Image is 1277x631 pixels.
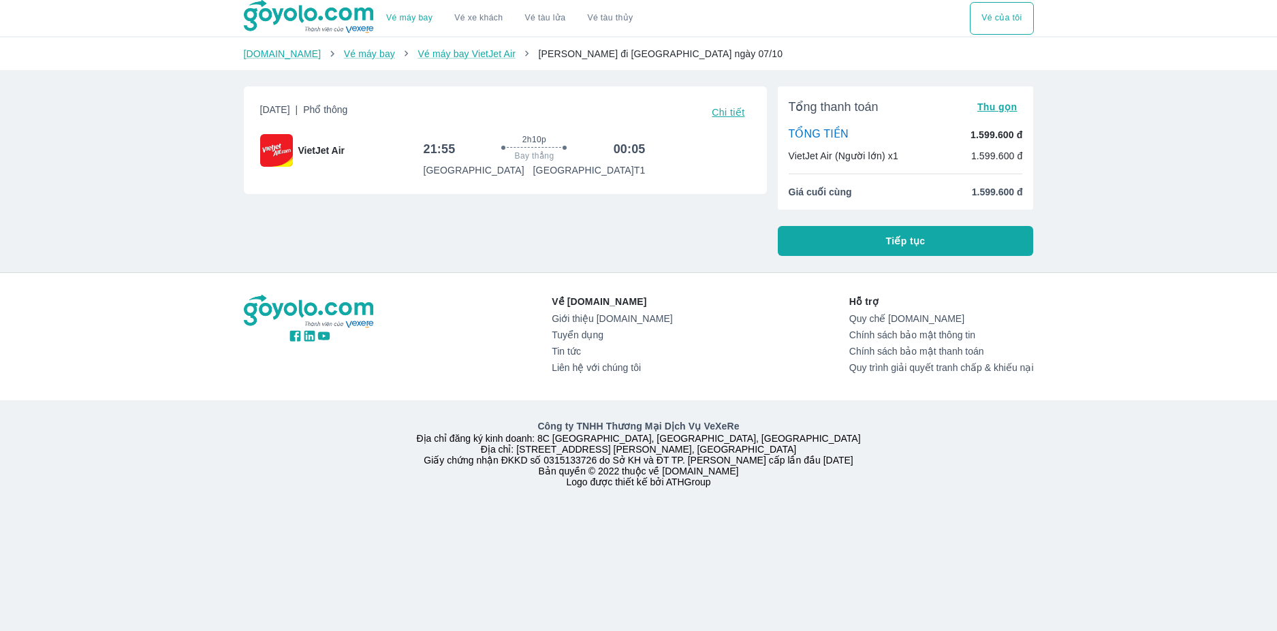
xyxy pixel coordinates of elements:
a: Chính sách bảo mật thông tin [849,329,1034,340]
button: Thu gọn [972,97,1023,116]
a: Vé tàu lửa [514,2,577,35]
span: Chi tiết [712,107,744,118]
a: Vé xe khách [454,13,503,23]
p: Về [DOMAIN_NAME] [552,295,672,308]
a: [DOMAIN_NAME] [244,48,321,59]
h6: 21:55 [423,141,455,157]
span: [DATE] [260,103,348,122]
button: Chi tiết [706,103,750,122]
button: Tiếp tục [778,226,1034,256]
span: Phổ thông [303,104,347,115]
span: Giá cuối cùng [789,185,852,199]
span: 1.599.600 đ [972,185,1023,199]
p: VietJet Air (Người lớn) x1 [789,149,898,163]
button: Vé tàu thủy [576,2,644,35]
p: 1.599.600 đ [971,128,1022,142]
span: | [296,104,298,115]
p: 1.599.600 đ [971,149,1023,163]
span: VietJet Air [298,144,345,157]
a: Chính sách bảo mật thanh toán [849,346,1034,357]
div: Địa chỉ đăng ký kinh doanh: 8C [GEOGRAPHIC_DATA], [GEOGRAPHIC_DATA], [GEOGRAPHIC_DATA] Địa chỉ: [... [236,419,1042,487]
nav: breadcrumb [244,47,1034,61]
span: Thu gọn [977,101,1018,112]
a: Quy trình giải quyết tranh chấp & khiếu nại [849,362,1034,373]
button: Vé của tôi [970,2,1033,35]
img: logo [244,295,376,329]
span: 2h10p [522,134,546,145]
span: Bay thẳng [515,150,554,161]
a: Giới thiệu [DOMAIN_NAME] [552,313,672,324]
a: Liên hệ với chúng tôi [552,362,672,373]
span: [PERSON_NAME] đi [GEOGRAPHIC_DATA] ngày 07/10 [538,48,783,59]
p: [GEOGRAPHIC_DATA] [423,163,524,177]
a: Tuyển dụng [552,329,672,340]
a: Vé máy bay [344,48,395,59]
a: Vé máy bay VietJet Air [417,48,515,59]
h6: 00:05 [614,141,646,157]
a: Tin tức [552,346,672,357]
p: TỔNG TIỀN [789,127,849,142]
div: choose transportation mode [375,2,644,35]
p: [GEOGRAPHIC_DATA] T1 [533,163,646,177]
p: Hỗ trợ [849,295,1034,308]
span: Tổng thanh toán [789,99,879,115]
a: Vé máy bay [386,13,432,23]
div: choose transportation mode [970,2,1033,35]
a: Quy chế [DOMAIN_NAME] [849,313,1034,324]
p: Công ty TNHH Thương Mại Dịch Vụ VeXeRe [247,419,1031,433]
span: Tiếp tục [886,234,926,248]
